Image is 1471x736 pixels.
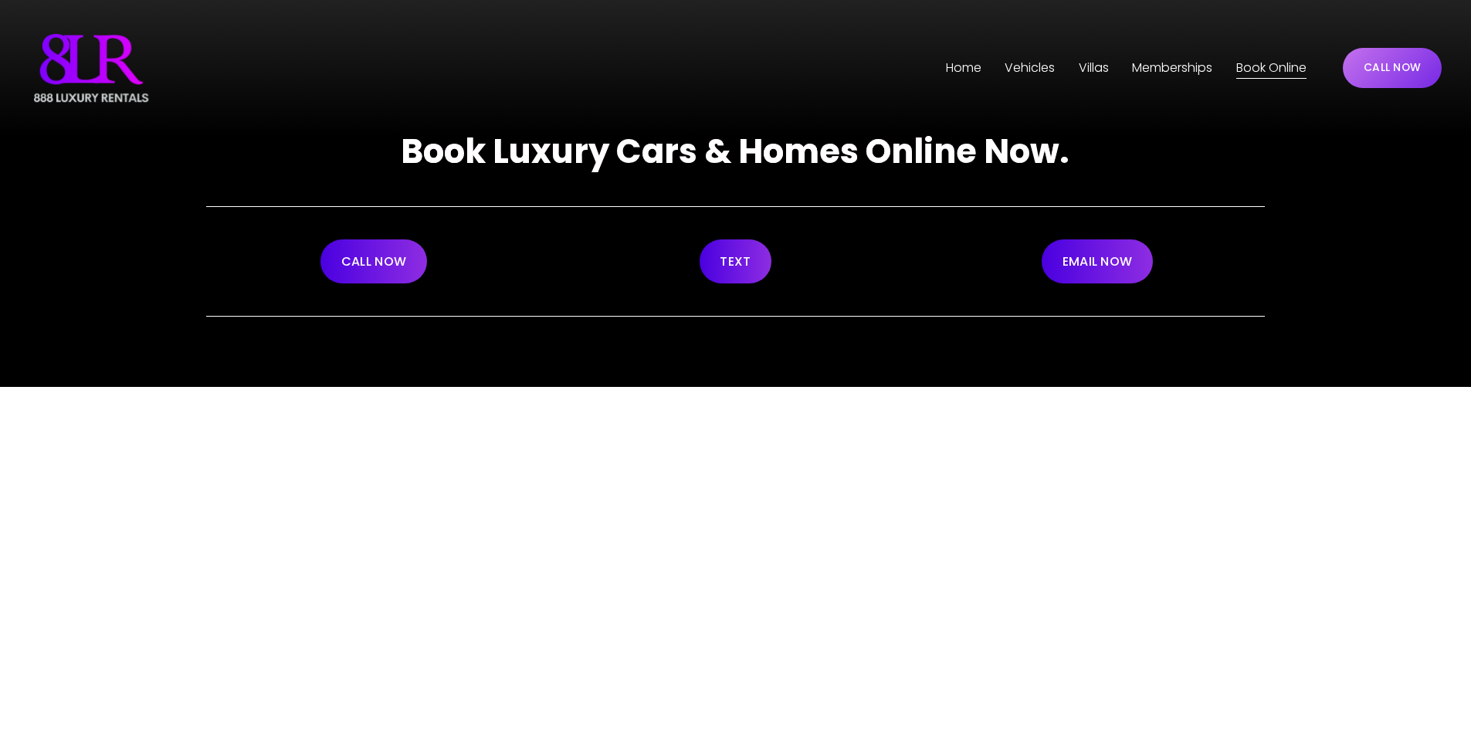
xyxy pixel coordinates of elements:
[1079,57,1109,80] span: Villas
[401,127,1069,175] strong: Book Luxury Cars & Homes Online Now.
[1005,56,1055,80] a: folder dropdown
[1343,48,1442,88] a: CALL NOW
[1079,56,1109,80] a: folder dropdown
[946,56,981,80] a: Home
[1005,57,1055,80] span: Vehicles
[1042,239,1153,283] a: EMAIL NOW
[29,29,153,107] img: Luxury Car &amp; Home Rentals For Every Occasion
[1132,56,1212,80] a: Memberships
[700,239,772,283] a: TEXT
[1236,56,1307,80] a: Book Online
[320,239,427,283] a: CALL NOW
